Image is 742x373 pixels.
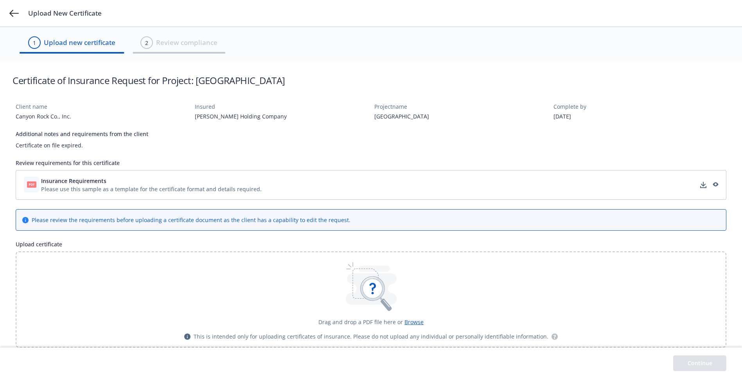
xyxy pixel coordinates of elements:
[16,102,189,111] div: Client name
[374,102,547,111] div: Project name
[16,240,726,248] div: Upload certificate
[41,177,106,185] span: Insurance Requirements
[16,159,726,167] div: Review requirements for this certificate
[195,112,368,120] div: [PERSON_NAME] Holding Company
[195,102,368,111] div: Insured
[44,38,115,48] span: Upload new certificate
[156,38,217,48] span: Review compliance
[194,332,548,341] span: This is intended only for uploading certificates of insurance. Please do not upload any individua...
[32,216,350,224] div: Please review the requirements before uploading a certificate document as the client has a capabi...
[404,318,424,326] span: Browse
[16,112,189,120] div: Canyon Rock Co., Inc.
[553,112,726,120] div: [DATE]
[28,9,102,18] span: Upload New Certificate
[553,102,726,111] div: Complete by
[699,180,708,190] a: download
[710,180,720,190] a: preview
[318,318,424,326] div: Drag and drop a PDF file here or
[16,130,726,138] div: Additional notes and requirements from the client
[16,141,726,149] div: Certificate on file expired.
[16,251,726,348] div: Drag and drop a PDF file here or BrowseThis is intended only for uploading certificates of insura...
[33,39,36,47] div: 1
[41,177,262,185] button: Insurance Requirements
[374,112,547,120] div: [GEOGRAPHIC_DATA]
[145,39,148,47] div: 2
[41,185,262,193] div: Please use this sample as a template for the certificate format and details required.
[13,74,285,87] h1: Certificate of Insurance Request for Project: [GEOGRAPHIC_DATA]
[16,170,726,200] div: Insurance RequirementsPlease use this sample as a template for the certificate format and details...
